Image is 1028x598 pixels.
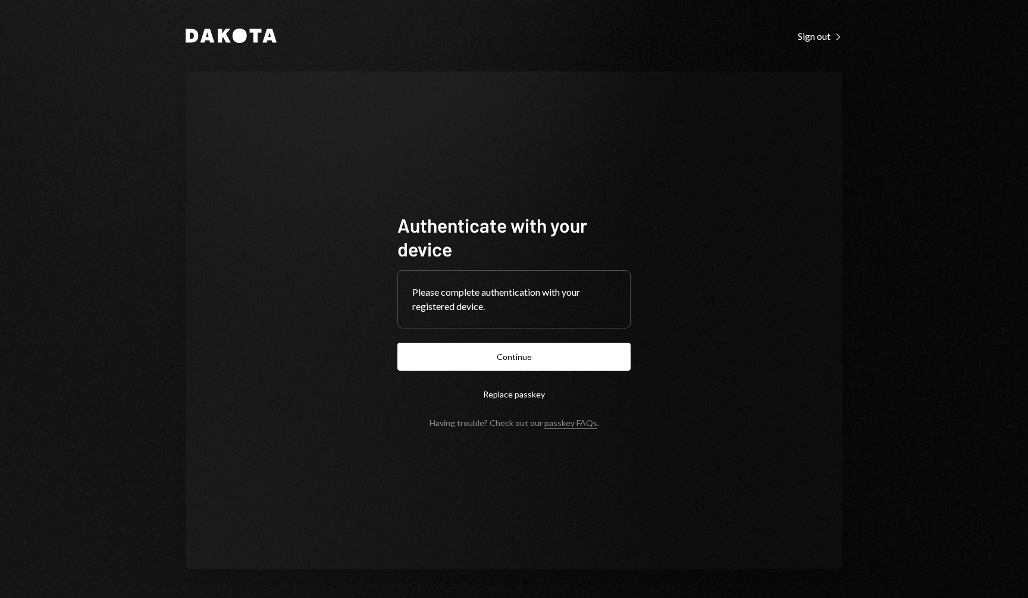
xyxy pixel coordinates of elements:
[397,213,631,261] h1: Authenticate with your device
[397,343,631,371] button: Continue
[544,418,597,429] a: passkey FAQs
[798,29,842,42] a: Sign out
[397,380,631,408] button: Replace passkey
[798,30,842,42] div: Sign out
[412,285,616,314] div: Please complete authentication with your registered device.
[430,418,599,428] div: Having trouble? Check out our .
